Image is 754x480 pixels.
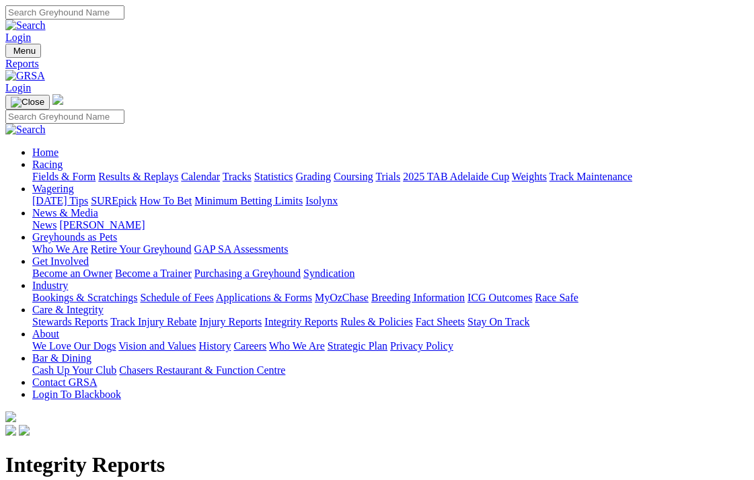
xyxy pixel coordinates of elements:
a: Vision and Values [118,340,196,352]
a: Login To Blackbook [32,389,121,400]
a: Who We Are [269,340,325,352]
a: Isolynx [305,195,338,206]
a: Greyhounds as Pets [32,231,117,243]
a: Login [5,82,31,93]
a: Applications & Forms [216,292,312,303]
a: Tracks [223,171,252,182]
a: Careers [233,340,266,352]
img: Search [5,124,46,136]
div: News & Media [32,219,749,231]
input: Search [5,5,124,19]
button: Toggle navigation [5,95,50,110]
a: How To Bet [140,195,192,206]
a: Calendar [181,171,220,182]
a: Bookings & Scratchings [32,292,137,303]
a: Race Safe [535,292,578,303]
a: Become a Trainer [115,268,192,279]
a: News [32,219,56,231]
a: Schedule of Fees [140,292,213,303]
img: twitter.svg [19,425,30,436]
a: Trials [375,171,400,182]
a: Industry [32,280,68,291]
a: Wagering [32,183,74,194]
img: GRSA [5,70,45,82]
a: 2025 TAB Adelaide Cup [403,171,509,182]
div: Industry [32,292,749,304]
a: Purchasing a Greyhound [194,268,301,279]
a: Privacy Policy [390,340,453,352]
a: Login [5,32,31,43]
a: GAP SA Assessments [194,243,289,255]
a: News & Media [32,207,98,218]
span: Menu [13,46,36,56]
a: Minimum Betting Limits [194,195,303,206]
a: ICG Outcomes [467,292,532,303]
div: Racing [32,171,749,183]
a: Contact GRSA [32,376,97,388]
a: Track Injury Rebate [110,316,196,327]
a: [PERSON_NAME] [59,219,145,231]
a: Breeding Information [371,292,465,303]
a: Reports [5,58,749,70]
div: About [32,340,749,352]
a: Racing [32,159,63,170]
a: Become an Owner [32,268,112,279]
button: Toggle navigation [5,44,41,58]
img: Search [5,19,46,32]
a: Stay On Track [467,316,529,327]
a: Cash Up Your Club [32,364,116,376]
a: Strategic Plan [328,340,387,352]
a: Integrity Reports [264,316,338,327]
img: logo-grsa-white.png [5,411,16,422]
div: Care & Integrity [32,316,749,328]
a: SUREpick [91,195,137,206]
h1: Integrity Reports [5,452,749,477]
a: Results & Replays [98,171,178,182]
img: facebook.svg [5,425,16,436]
a: MyOzChase [315,292,369,303]
a: Injury Reports [199,316,262,327]
a: Get Involved [32,255,89,267]
a: Track Maintenance [550,171,632,182]
input: Search [5,110,124,124]
a: Grading [296,171,331,182]
a: Stewards Reports [32,316,108,327]
a: Retire Your Greyhound [91,243,192,255]
a: Rules & Policies [340,316,413,327]
a: Syndication [303,268,354,279]
a: Who We Are [32,243,88,255]
a: Chasers Restaurant & Function Centre [119,364,285,376]
a: Bar & Dining [32,352,91,364]
div: Greyhounds as Pets [32,243,749,255]
div: Bar & Dining [32,364,749,376]
div: Get Involved [32,268,749,280]
a: About [32,328,59,339]
a: Statistics [254,171,293,182]
img: Close [11,97,44,108]
a: [DATE] Tips [32,195,88,206]
a: Care & Integrity [32,304,104,315]
a: Fields & Form [32,171,96,182]
img: logo-grsa-white.png [52,94,63,105]
a: Coursing [334,171,373,182]
a: History [198,340,231,352]
a: Fact Sheets [416,316,465,327]
a: Home [32,147,59,158]
a: Weights [512,171,547,182]
div: Wagering [32,195,749,207]
a: We Love Our Dogs [32,340,116,352]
